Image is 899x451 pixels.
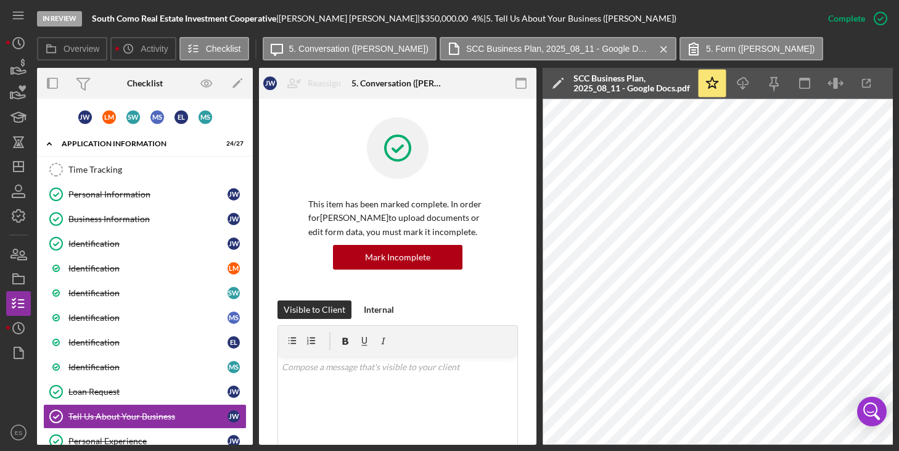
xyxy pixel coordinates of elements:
div: 4 % [472,14,483,23]
a: Loan RequestJW [43,379,247,404]
div: Identification [68,288,228,298]
div: Business Information [68,214,228,224]
div: SCC Business Plan, 2025_08_11 - Google Docs.pdf [573,73,691,93]
div: Internal [364,300,394,319]
label: Overview [64,44,99,54]
a: Personal InformationJW [43,182,247,207]
div: Time Tracking [68,165,246,175]
div: J W [263,77,277,90]
div: J W [228,386,240,398]
div: 24 / 27 [221,140,244,147]
button: Overview [37,37,107,60]
div: Loan Request [68,387,228,397]
button: Mark Incomplete [333,245,462,270]
div: Identification [68,313,228,323]
a: Tell Us About Your BusinessJW [43,404,247,429]
div: E L [174,110,188,124]
div: E L [228,336,240,349]
label: Checklist [206,44,241,54]
button: ES [6,420,31,445]
a: Business InformationJW [43,207,247,231]
div: J W [228,410,240,423]
div: Reassign [308,71,341,96]
div: M S [150,110,164,124]
div: Identification [68,263,228,273]
button: Internal [358,300,400,319]
div: S W [228,287,240,299]
div: M S [228,361,240,373]
button: Activity [110,37,176,60]
a: Time Tracking [43,157,247,182]
div: 5. Conversation ([PERSON_NAME]) [351,78,444,88]
div: Complete [828,6,865,31]
a: IdentificationMS [43,355,247,379]
button: SCC Business Plan, 2025_08_11 - Google Docs.pdf [440,37,676,60]
div: Mark Incomplete [365,245,430,270]
div: L M [228,262,240,275]
button: JWReassign [257,71,353,96]
button: 5. Form ([PERSON_NAME]) [679,37,823,60]
div: Tell Us About Your Business [68,412,228,421]
text: ES [15,429,23,436]
button: Visible to Client [277,300,351,319]
label: 5. Conversation ([PERSON_NAME]) [289,44,429,54]
div: | 5. Tell Us About Your Business ([PERSON_NAME]) [483,14,676,23]
div: Personal Information [68,189,228,199]
label: 5. Form ([PERSON_NAME]) [706,44,815,54]
div: J W [228,238,240,250]
div: J W [228,213,240,225]
label: SCC Business Plan, 2025_08_11 - Google Docs.pdf [466,44,651,54]
div: Identification [68,239,228,249]
div: Application Information [62,140,213,147]
a: IdentificationLM [43,256,247,281]
a: IdentificationSW [43,281,247,305]
a: IdentificationMS [43,305,247,330]
div: [PERSON_NAME] [PERSON_NAME] | [279,14,420,23]
div: S W [126,110,140,124]
a: IdentificationEL [43,330,247,355]
b: South Como Real Estate Investment Cooperative [92,13,276,23]
div: L M [102,110,116,124]
div: Checklist [127,78,163,88]
div: J W [228,435,240,447]
div: J W [78,110,92,124]
button: Complete [816,6,893,31]
div: Identification [68,337,228,347]
p: This item has been marked complete. In order for [PERSON_NAME] to upload documents or edit form d... [308,197,487,239]
div: J W [228,188,240,201]
div: Visible to Client [284,300,345,319]
div: | [92,14,279,23]
div: M S [199,110,212,124]
div: Open Intercom Messenger [857,397,887,426]
div: In Review [37,11,82,27]
label: Activity [141,44,168,54]
div: Identification [68,362,228,372]
div: M S [228,312,240,324]
button: 5. Conversation ([PERSON_NAME]) [263,37,437,60]
a: IdentificationJW [43,231,247,256]
div: $350,000.00 [420,14,472,23]
button: Checklist [179,37,249,60]
div: Personal Experience [68,436,228,446]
